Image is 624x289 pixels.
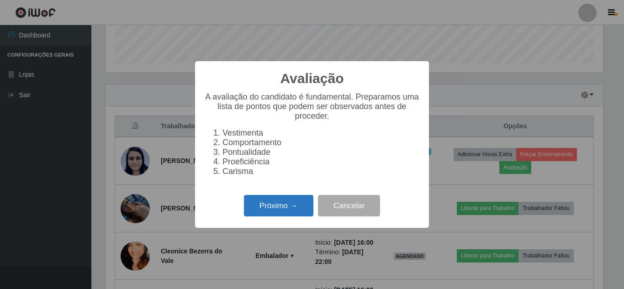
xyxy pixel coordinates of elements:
[204,92,420,121] p: A avaliação do candidato é fundamental. Preparamos uma lista de pontos que podem ser observados a...
[244,195,313,216] button: Próximo →
[318,195,380,216] button: Cancelar
[222,138,420,147] li: Comportamento
[280,70,344,87] h2: Avaliação
[222,147,420,157] li: Pontualidade
[222,167,420,176] li: Carisma
[222,157,420,167] li: Proeficiência
[222,128,420,138] li: Vestimenta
